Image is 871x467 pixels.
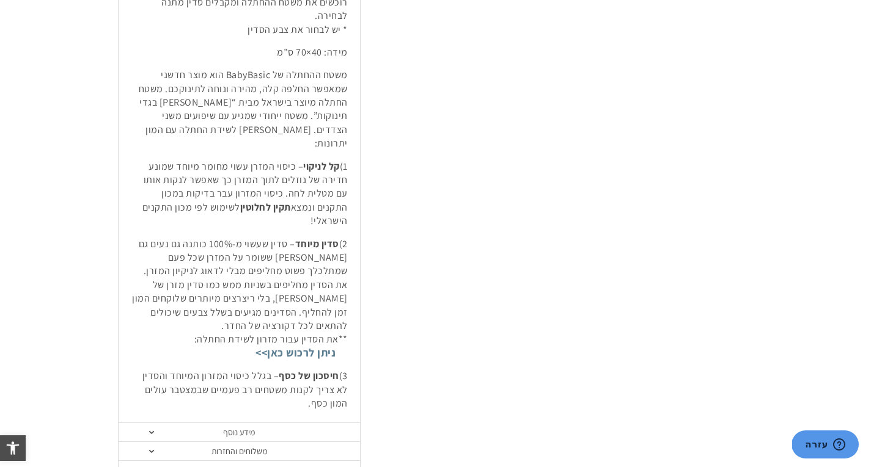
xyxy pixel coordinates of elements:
[303,160,340,173] strong: קל לניקוי
[792,430,859,461] iframe: פותח יישומון שאפשר לשוחח בו בצ'אט עם אחד הנציגים שלנו
[255,346,336,360] span: ניתן לרכוש כאן>>
[119,442,360,461] a: משלוחים והחזרות
[131,369,348,410] p: 3) – בגלל כיסוי המזרון המיוחד והסדין לא צריך לקנות משטחים רב פעמיים שבמצטבר עולים המון כסף.
[244,339,347,367] a: ניתן לרכוש כאן>>
[131,160,348,228] p: 1) – כיסוי המזרן עשוי מחומר מיוחד שמונע חדירה של נוזלים לתוך המזרן כך שאפשר לנקות אותו עם מטלית ל...
[240,201,291,214] strong: תקין לחלוטין
[279,369,339,382] strong: חיסכון של כסף
[131,237,348,361] p: 2) – סדין שעשוי מ-100% כותנה גם נעים גם [PERSON_NAME] ששומר על המזרן שכל פעם שמתלכלך פשוט מחליפים...
[295,237,339,250] strong: סדין מיוחד
[131,68,348,150] p: משטח ההחתלה של BabyBasic הוא מוצר חדשני שמאפשר החלפה קלה, מהירה ונוחה לתינוקכם. משטח החתלה מיוצר ...
[119,423,360,442] a: מידע נוסף
[131,46,348,59] p: מידה: 40×70 ס”מ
